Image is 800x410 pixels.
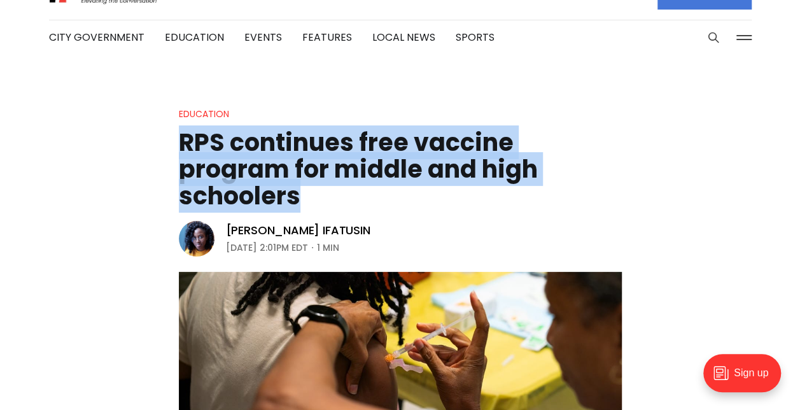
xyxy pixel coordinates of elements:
[179,108,229,120] a: Education
[165,30,224,45] a: Education
[49,30,144,45] a: City Government
[456,30,495,45] a: Sports
[704,28,723,47] button: Search this site
[692,348,800,410] iframe: portal-trigger
[302,30,352,45] a: Features
[372,30,435,45] a: Local News
[244,30,282,45] a: Events
[226,223,370,238] a: [PERSON_NAME] Ifatusin
[226,240,308,255] time: [DATE] 2:01PM EDT
[317,240,339,255] span: 1 min
[179,129,622,209] h1: RPS continues free vaccine program for middle and high schoolers
[179,221,214,257] img: Victoria A. Ifatusin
